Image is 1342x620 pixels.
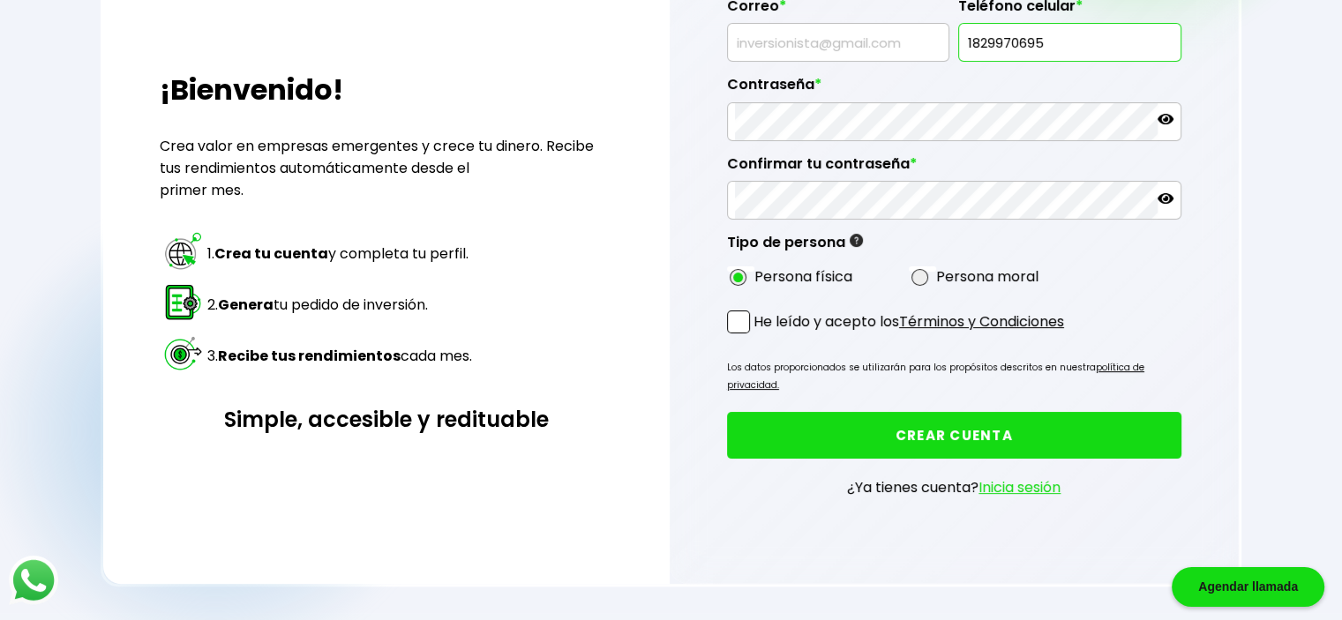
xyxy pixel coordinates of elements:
input: inversionista@gmail.com [735,24,941,61]
a: política de privacidad. [727,361,1144,392]
label: Tipo de persona [727,234,863,260]
img: gfR76cHglkPwleuBLjWdxeZVvX9Wp6JBDmjRYY8JYDQn16A2ICN00zLTgIroGa6qie5tIuWH7V3AapTKqzv+oMZsGfMUqL5JM... [850,234,863,247]
img: paso 3 [162,332,204,374]
img: logos_whatsapp-icon.242b2217.svg [9,556,58,605]
h2: ¡Bienvenido! [160,69,612,111]
p: He leído y acepto los [753,310,1064,332]
img: paso 1 [162,230,204,272]
strong: Recibe tus rendimientos [218,346,401,366]
a: Inicia sesión [978,477,1061,497]
p: Crea valor en empresas emergentes y crece tu dinero. Recibe tus rendimientos automáticamente desd... [160,135,612,201]
div: Agendar llamada [1172,567,1324,607]
label: Contraseña [727,76,1181,102]
p: Los datos proporcionados se utilizarán para los propósitos descritos en nuestra [727,359,1181,394]
h3: Simple, accesible y redituable [160,404,612,435]
input: 10 dígitos [966,24,1173,61]
p: ¿Ya tienes cuenta? [847,476,1061,498]
td: 2. tu pedido de inversión. [206,280,473,330]
strong: Genera [218,295,274,315]
label: Persona física [754,265,852,288]
a: Términos y Condiciones [899,311,1064,332]
img: paso 2 [162,281,204,323]
label: Persona moral [936,265,1038,288]
td: 3. cada mes. [206,332,473,381]
button: CREAR CUENTA [727,412,1181,459]
label: Confirmar tu contraseña [727,155,1181,182]
td: 1. y completa tu perfil. [206,229,473,279]
strong: Crea tu cuenta [214,243,328,264]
